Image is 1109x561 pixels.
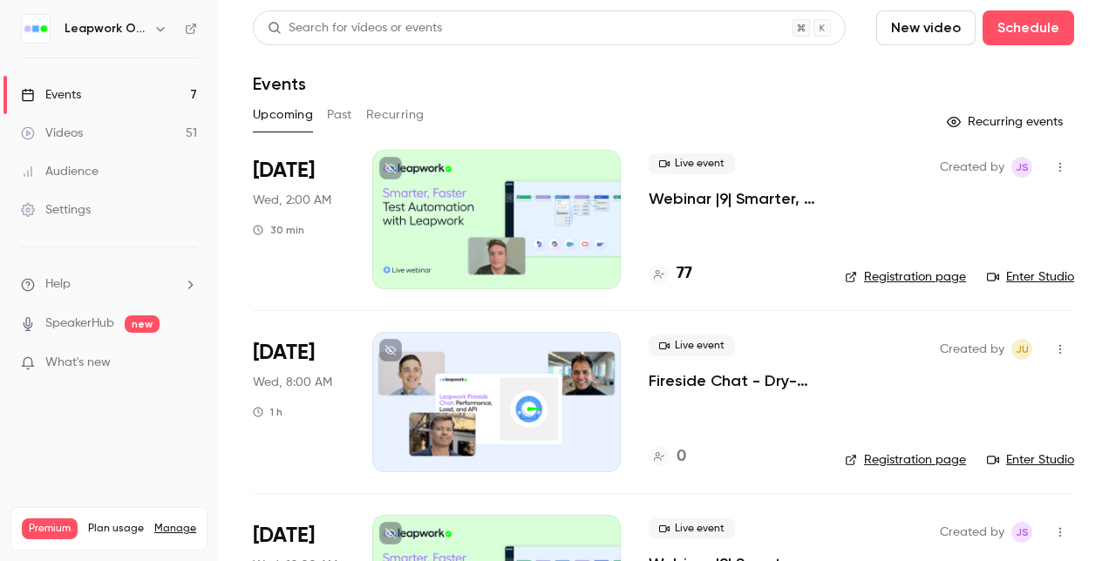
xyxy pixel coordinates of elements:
[939,108,1074,136] button: Recurring events
[983,10,1074,45] button: Schedule
[649,188,817,209] a: Webinar |9| Smarter, Faster Test Automation with Leapwork | EMEA | Q3 2025
[987,268,1074,286] a: Enter Studio
[649,335,735,356] span: Live event
[154,522,196,536] a: Manage
[1011,339,1032,360] span: Janel Urena
[253,223,304,237] div: 30 min
[649,518,735,539] span: Live event
[940,157,1004,178] span: Created by
[253,374,332,391] span: Wed, 8:00 AM
[876,10,976,45] button: New video
[649,370,817,391] a: Fireside Chat - Dry-run
[1011,157,1032,178] span: Jaynesh Singh
[45,354,111,372] span: What's new
[253,339,315,367] span: [DATE]
[253,192,331,209] span: Wed, 2:00 AM
[22,518,78,539] span: Premium
[649,153,735,174] span: Live event
[677,262,692,286] h4: 77
[21,125,83,142] div: Videos
[253,150,344,289] div: Sep 24 Wed, 10:00 AM (Europe/London)
[21,86,81,104] div: Events
[253,101,313,129] button: Upcoming
[940,339,1004,360] span: Created by
[21,275,197,294] li: help-dropdown-opener
[1016,157,1029,178] span: JS
[268,19,442,37] div: Search for videos or events
[253,73,306,94] h1: Events
[22,15,50,43] img: Leapwork Online Event
[45,275,71,294] span: Help
[253,332,344,471] div: Sep 24 Wed, 11:00 AM (America/New York)
[88,522,144,536] span: Plan usage
[987,451,1074,469] a: Enter Studio
[327,101,352,129] button: Past
[253,405,282,419] div: 1 h
[21,201,91,219] div: Settings
[366,101,425,129] button: Recurring
[845,268,966,286] a: Registration page
[677,445,686,469] h4: 0
[649,262,692,286] a: 77
[176,355,197,371] iframe: Noticeable Trigger
[253,522,315,550] span: [DATE]
[1016,522,1029,543] span: JS
[845,451,966,469] a: Registration page
[940,522,1004,543] span: Created by
[1016,339,1029,360] span: JU
[21,163,99,180] div: Audience
[649,445,686,469] a: 0
[1011,522,1032,543] span: Jaynesh Singh
[45,314,114,333] a: SpeakerHub
[125,315,160,333] span: new
[65,20,146,37] h6: Leapwork Online Event
[253,157,315,185] span: [DATE]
